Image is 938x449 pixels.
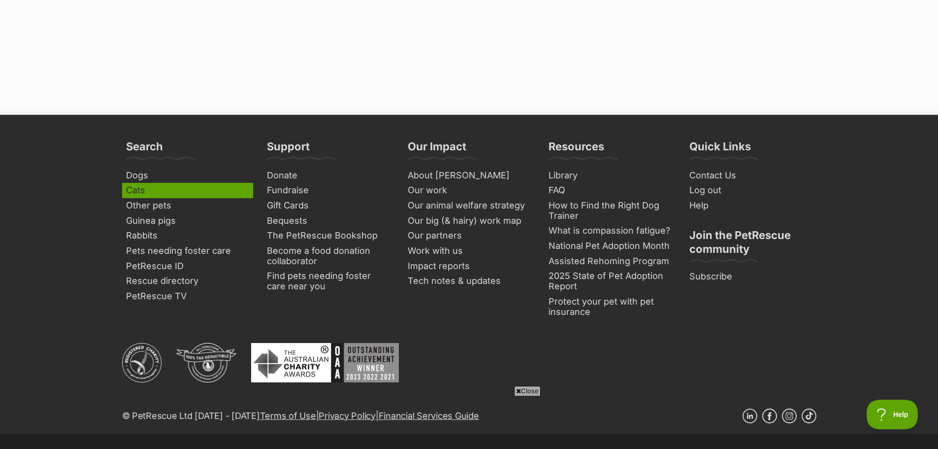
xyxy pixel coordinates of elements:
a: Linkedin [743,409,757,423]
a: Rabbits [122,228,253,243]
a: Protect your pet with pet insurance [545,294,676,319]
a: PetRescue TV [122,289,253,304]
a: Our big (& hairy) work map [404,213,535,229]
a: How to Find the Right Dog Trainer [545,198,676,223]
a: Cats [122,183,253,198]
img: DGR [176,343,236,382]
a: Log out [685,183,816,198]
a: Impact reports [404,259,535,274]
a: What is compassion fatigue? [545,223,676,239]
img: ACNC [122,343,162,382]
h3: Join the PetRescue community [689,228,812,262]
a: Our work [404,183,535,198]
a: Facebook [762,409,777,423]
a: FAQ [545,183,676,198]
a: Dogs [122,168,253,183]
a: Bequests [263,213,394,229]
a: Find pets needing foster care near you [263,269,394,294]
a: Donate [263,168,394,183]
p: © PetRescue Ltd [DATE] - [DATE] | | [122,409,479,422]
a: Our partners [404,228,535,243]
a: Terms of Use [260,411,316,421]
a: Subscribe [685,269,816,284]
a: National Pet Adoption Month [545,239,676,254]
iframe: Help Scout Beacon - Open [867,400,918,429]
a: Fundraise [263,183,394,198]
a: Become a food donation collaborator [263,243,394,269]
h3: Support [267,139,310,159]
h3: Search [126,139,163,159]
a: Work with us [404,243,535,259]
a: About [PERSON_NAME] [404,168,535,183]
a: Other pets [122,198,253,213]
a: Library [545,168,676,183]
a: The PetRescue Bookshop [263,228,394,243]
a: Assisted Rehoming Program [545,254,676,269]
a: Guinea pigs [122,213,253,229]
a: Our animal welfare strategy [404,198,535,213]
a: Gift Cards [263,198,394,213]
span: Close [514,386,541,396]
a: PetRescue ID [122,259,253,274]
h3: Quick Links [689,139,751,159]
a: Instagram [782,409,797,423]
a: Tech notes & updates [404,274,535,289]
a: Rescue directory [122,274,253,289]
h3: Resources [549,139,604,159]
a: 2025 State of Pet Adoption Report [545,269,676,294]
img: Australian Charity Awards - Outstanding Achievement Winner 2023 - 2022 - 2021 [251,343,399,382]
h3: Our Impact [408,139,466,159]
a: Pets needing foster care [122,243,253,259]
a: TikTok [802,409,816,423]
iframe: Advertisement [290,400,648,444]
a: Contact Us [685,168,816,183]
a: Help [685,198,816,213]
